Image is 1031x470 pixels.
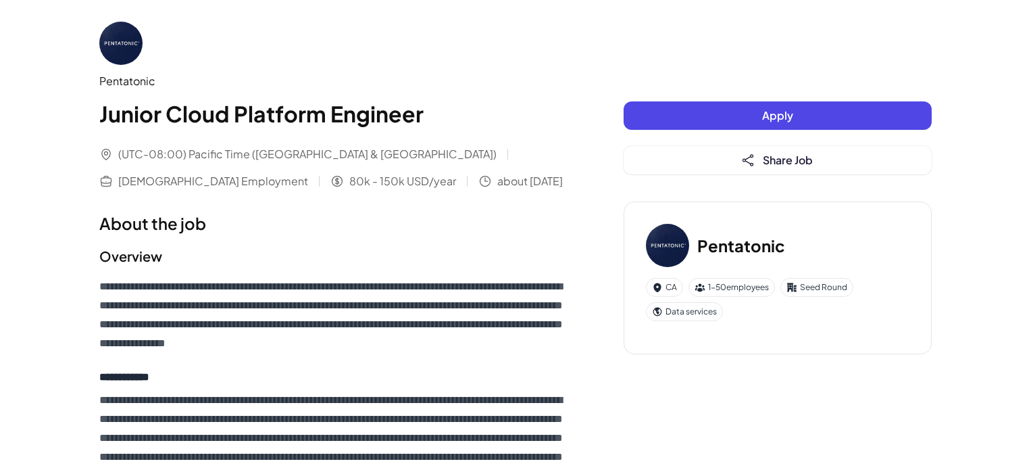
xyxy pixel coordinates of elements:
[118,173,308,189] span: [DEMOGRAPHIC_DATA] Employment
[697,233,785,258] h3: Pentatonic
[688,278,775,297] div: 1-50 employees
[99,97,570,130] h1: Junior Cloud Platform Engineer
[646,278,683,297] div: CA
[646,224,689,267] img: Pe
[99,211,570,235] h1: About the job
[780,278,853,297] div: Seed Round
[497,173,563,189] span: about [DATE]
[99,246,570,266] h2: Overview
[99,73,570,89] div: Pentatonic
[762,108,793,122] span: Apply
[624,146,932,174] button: Share Job
[624,101,932,130] button: Apply
[99,22,143,65] img: Pe
[646,302,723,321] div: Data services
[118,146,497,162] span: (UTC-08:00) Pacific Time ([GEOGRAPHIC_DATA] & [GEOGRAPHIC_DATA])
[349,173,456,189] span: 80k - 150k USD/year
[763,153,813,167] span: Share Job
